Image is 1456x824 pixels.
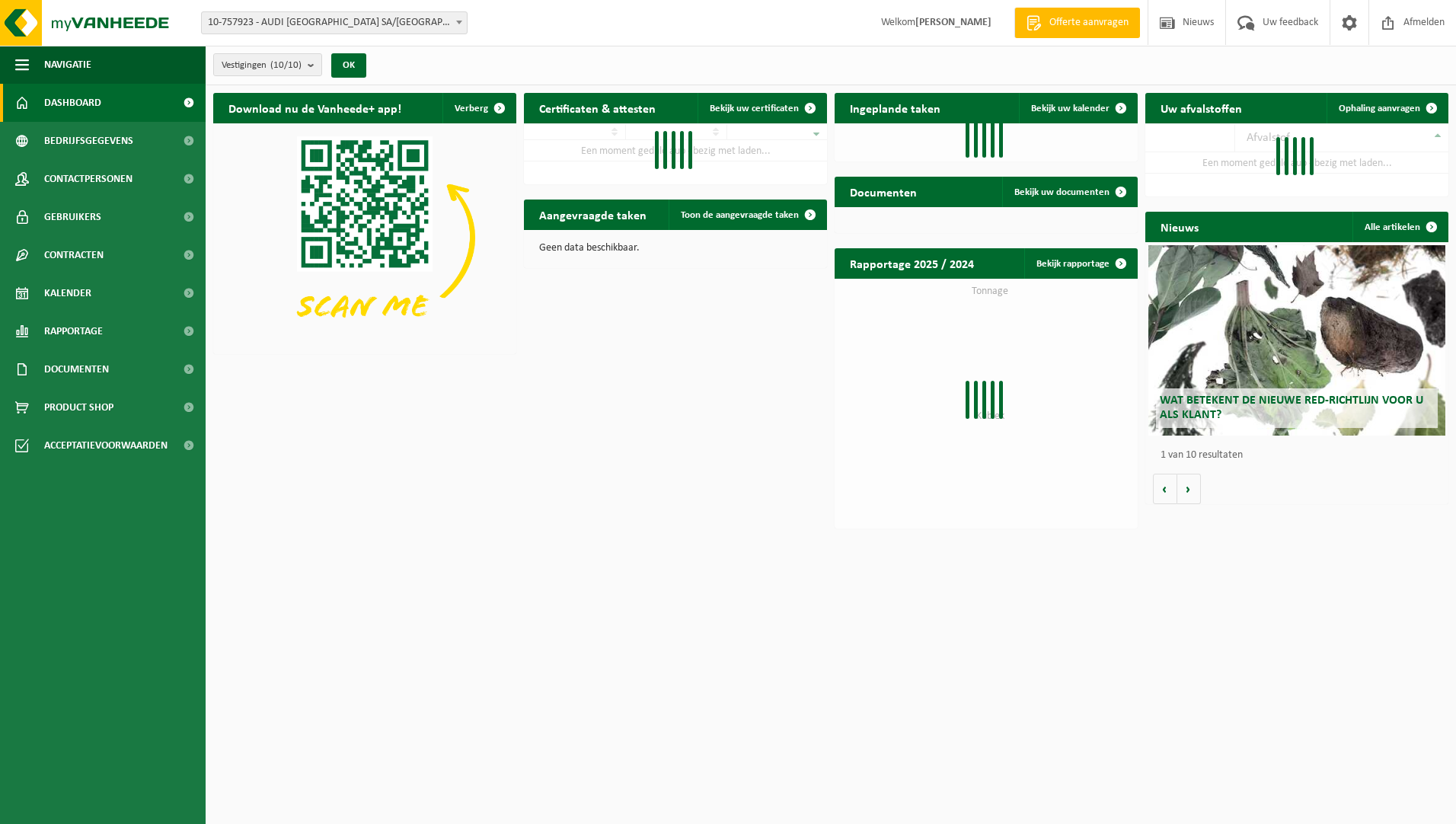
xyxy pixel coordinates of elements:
[44,274,91,312] span: Kalender
[1177,474,1201,504] button: Volgende
[1339,104,1420,113] span: Ophaling aanvragen
[1024,248,1136,279] a: Bekijk rapportage
[44,312,103,350] span: Rapportage
[201,11,468,34] span: 10-757923 - AUDI BRUSSELS SA/NV - VORST
[915,17,991,28] strong: [PERSON_NAME]
[524,200,662,229] h2: Aangevraagde taken
[698,93,825,123] a: Bekijk uw certificaten
[202,12,467,34] span: 10-757923 - AUDI BRUSSELS SA/NV - VORST
[1014,8,1140,38] a: Offerte aanvragen
[1019,93,1136,123] a: Bekijk uw kalender
[44,160,133,198] span: Contactpersonen
[669,200,825,230] a: Toon de aangevraagde taken
[44,122,133,160] span: Bedrijfsgegevens
[681,210,799,220] span: Toon de aangevraagde taken
[1031,104,1110,113] span: Bekijk uw kalender
[213,53,322,76] button: Vestigingen(10/10)
[835,177,932,206] h2: Documenten
[222,54,302,77] span: Vestigingen
[455,104,488,113] span: Verberg
[44,426,168,465] span: Acceptatievoorwaarden
[1161,450,1441,461] p: 1 van 10 resultaten
[44,84,101,122] span: Dashboard
[213,93,417,123] h2: Download nu de Vanheede+ app!
[1145,212,1214,241] h2: Nieuws
[44,236,104,274] span: Contracten
[835,248,989,278] h2: Rapportage 2025 / 2024
[1046,15,1132,30] span: Offerte aanvragen
[1153,474,1177,504] button: Vorige
[835,93,956,123] h2: Ingeplande taken
[44,350,109,388] span: Documenten
[1145,93,1257,123] h2: Uw afvalstoffen
[270,60,302,70] count: (10/10)
[213,123,516,351] img: Download de VHEPlus App
[442,93,515,123] button: Verberg
[1002,177,1136,207] a: Bekijk uw documenten
[1148,245,1445,436] a: Wat betekent de nieuwe RED-richtlijn voor u als klant?
[710,104,799,113] span: Bekijk uw certificaten
[1160,394,1423,421] span: Wat betekent de nieuwe RED-richtlijn voor u als klant?
[539,243,812,254] p: Geen data beschikbaar.
[524,93,671,123] h2: Certificaten & attesten
[1014,187,1110,197] span: Bekijk uw documenten
[1327,93,1447,123] a: Ophaling aanvragen
[44,198,101,236] span: Gebruikers
[1352,212,1447,242] a: Alle artikelen
[331,53,366,78] button: OK
[44,388,113,426] span: Product Shop
[44,46,91,84] span: Navigatie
